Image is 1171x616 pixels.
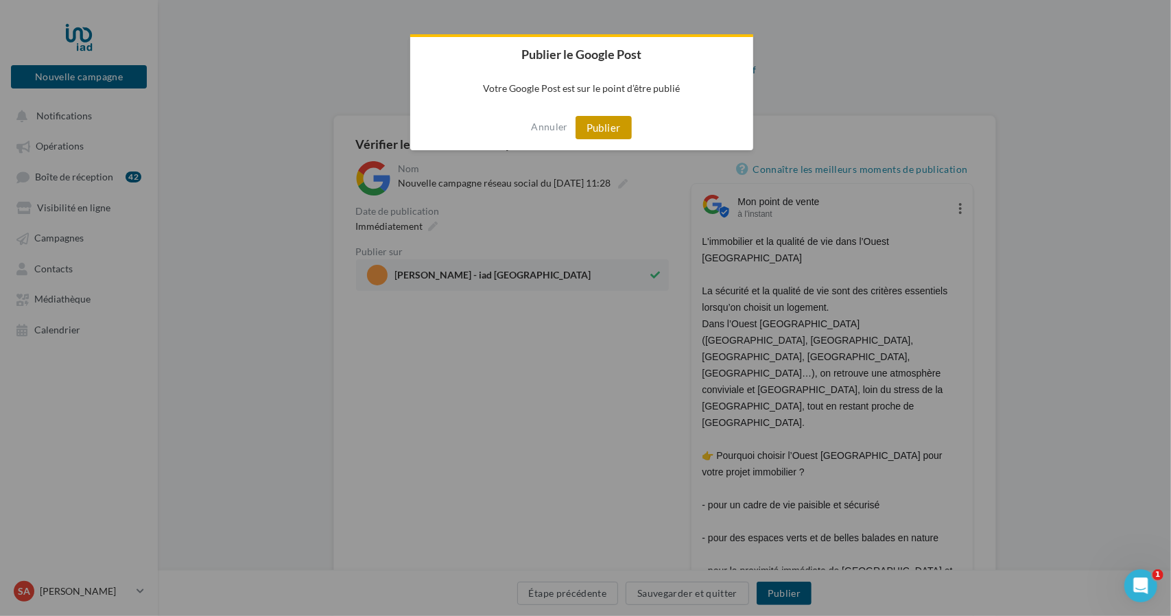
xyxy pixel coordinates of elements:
p: Votre Google Post est sur le point d’être publié [410,71,753,105]
h2: Publier le Google Post [410,37,753,71]
button: Annuler [531,116,567,138]
span: 1 [1152,569,1163,580]
button: Publier [576,116,632,139]
iframe: Intercom live chat [1124,569,1157,602]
